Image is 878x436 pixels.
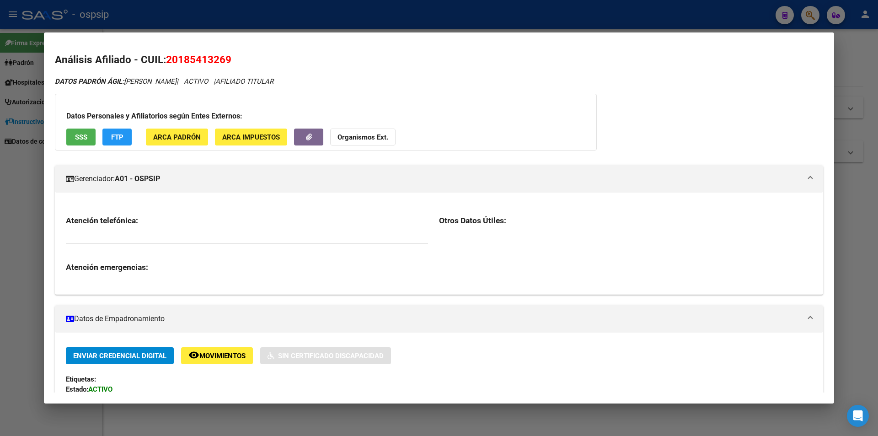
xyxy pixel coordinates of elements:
button: Enviar Credencial Digital [66,347,174,364]
button: Sin Certificado Discapacidad [260,347,391,364]
span: AFILIADO TITULAR [215,77,273,86]
button: ARCA Padrón [146,129,208,145]
button: Movimientos [181,347,253,364]
span: 20185413269 [166,54,231,65]
strong: A01 - OSPSIP [115,173,160,184]
strong: Estado: [66,385,88,393]
strong: ACTIVO [88,385,112,393]
button: FTP [102,129,132,145]
h3: Atención emergencias: [66,262,428,272]
span: Sin Certificado Discapacidad [278,352,384,360]
span: Movimientos [199,352,246,360]
i: | ACTIVO | [55,77,273,86]
h3: Datos Personales y Afiliatorios según Entes Externos: [66,111,585,122]
div: Gerenciador:A01 - OSPSIP [55,193,823,295]
mat-expansion-panel-header: Datos de Empadronamiento [55,305,823,333]
button: SSS [66,129,96,145]
h3: Otros Datos Útiles: [439,215,812,226]
mat-panel-title: Gerenciador: [66,173,801,184]
span: Enviar Credencial Digital [73,352,166,360]
button: Organismos Ext. [330,129,396,145]
span: ARCA Padrón [153,133,201,141]
h3: Atención telefónica: [66,215,428,226]
span: FTP [111,133,123,141]
div: Open Intercom Messenger [847,405,869,427]
span: [PERSON_NAME] [55,77,177,86]
strong: Organismos Ext. [337,133,388,141]
span: SSS [75,133,87,141]
mat-icon: remove_red_eye [188,350,199,361]
mat-panel-title: Datos de Empadronamiento [66,313,801,324]
span: ARCA Impuestos [222,133,280,141]
mat-expansion-panel-header: Gerenciador:A01 - OSPSIP [55,165,823,193]
button: ARCA Impuestos [215,129,287,145]
strong: Etiquetas: [66,375,96,383]
h2: Análisis Afiliado - CUIL: [55,52,823,68]
strong: DATOS PADRÓN ÁGIL: [55,77,124,86]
